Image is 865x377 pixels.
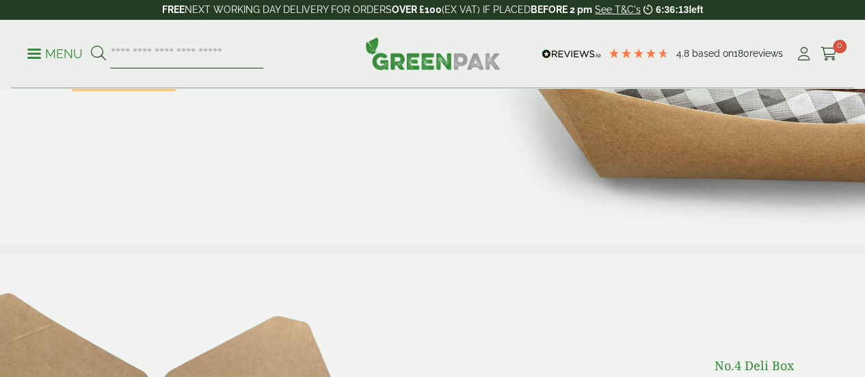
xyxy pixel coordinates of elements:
span: 0 [833,40,847,53]
span: 180 [734,48,749,59]
i: My Account [795,47,812,61]
p: Menu [27,46,83,62]
span: reviews [749,48,783,59]
div: 4.78 Stars [608,47,669,60]
i: Cart [821,47,838,61]
strong: OVER £100 [392,4,442,15]
img: GreenPak Supplies [365,37,501,70]
a: 0 [821,44,838,64]
img: REVIEWS.io [542,49,601,59]
p: No.4 Deli Box [506,356,793,375]
a: Menu [27,46,83,60]
span: left [689,4,703,15]
strong: BEFORE 2 pm [531,4,592,15]
span: Based on [692,48,734,59]
span: 4.8 [676,48,692,59]
a: See T&C's [595,4,641,15]
strong: FREE [162,4,185,15]
span: 6:36:13 [656,4,689,15]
